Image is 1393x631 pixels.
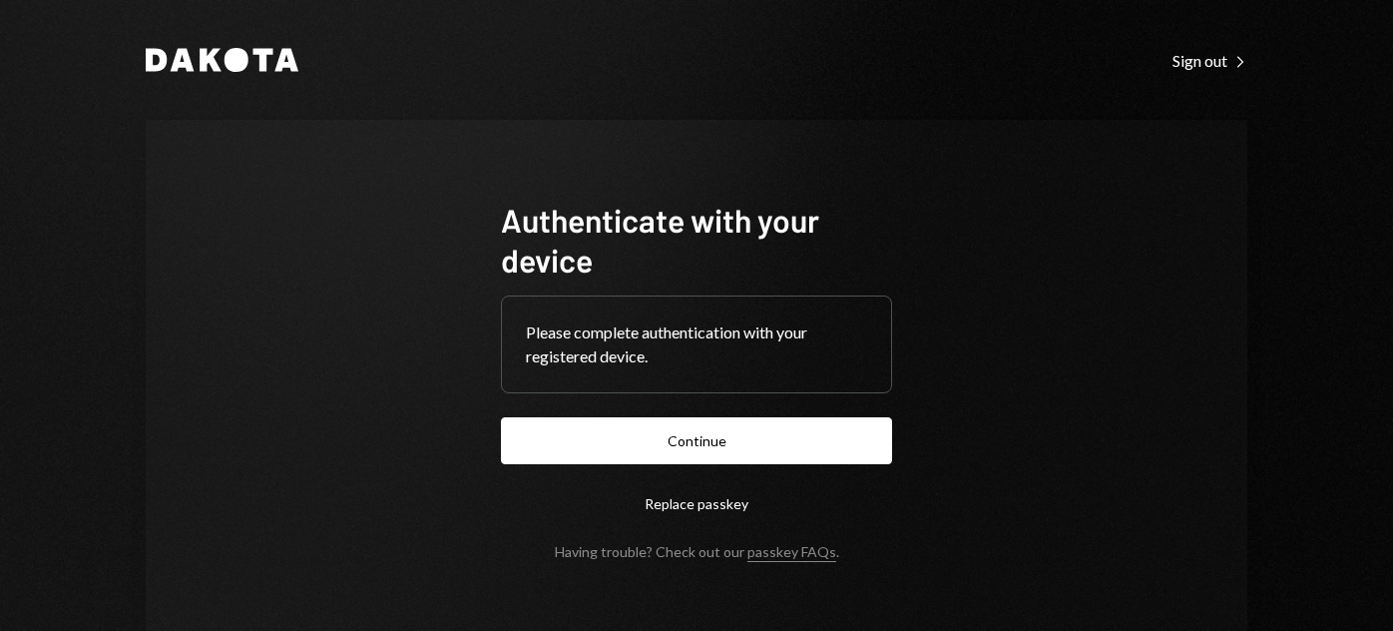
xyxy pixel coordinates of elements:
[1172,51,1247,71] div: Sign out
[1172,49,1247,71] a: Sign out
[747,543,836,562] a: passkey FAQs
[526,320,867,368] div: Please complete authentication with your registered device.
[501,200,892,280] h1: Authenticate with your device
[501,417,892,464] button: Continue
[555,543,839,560] div: Having trouble? Check out our .
[501,480,892,527] button: Replace passkey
